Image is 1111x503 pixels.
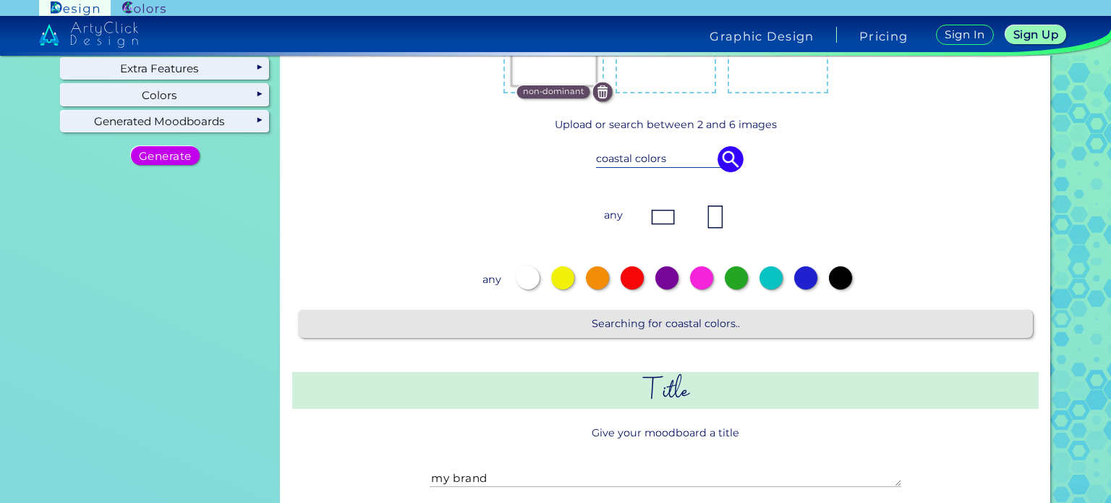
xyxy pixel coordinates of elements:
div: Extra Features [61,58,269,80]
h5: Sign In [947,30,983,40]
img: artyclick_design_logo_white_combined_path.svg [39,22,139,48]
p: Searching for coastal colors.. [592,316,740,332]
h5: Generate [142,151,189,161]
h2: Title [292,372,1039,409]
a: Pricing [859,30,908,42]
div: Generated Moodboards [61,111,269,132]
h5: Sign Up [1016,30,1056,40]
img: icon search [718,146,744,172]
p: any [479,266,505,292]
p: Give your moodboard a title [292,419,1039,446]
img: ex-mb-format-2.jpg [701,203,730,232]
img: ArtyClick Colors logo [122,1,166,15]
a: Sign Up [1008,26,1063,43]
a: Sign In [939,25,991,44]
input: Search stock photos.. [596,151,735,166]
p: Upload or search between 2 and 6 images [298,117,1033,133]
img: ex-mb-format-1.jpg [649,203,678,232]
div: Colors [61,84,269,106]
p: non-dominant [523,85,584,98]
p: any [600,203,626,229]
h4: Graphic Design [710,30,814,42]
